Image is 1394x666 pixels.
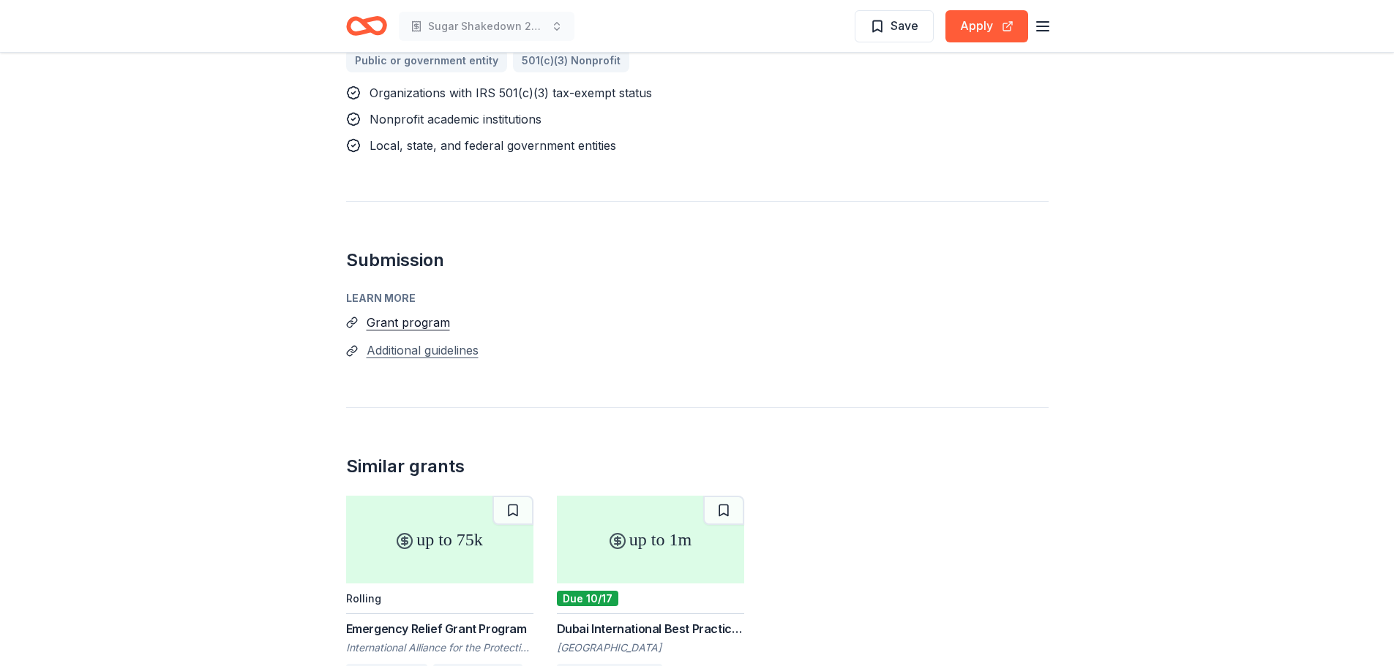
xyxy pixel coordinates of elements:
[428,18,545,35] span: Sugar Shakedown 2024
[346,592,381,605] div: Rolling
[346,455,465,478] div: Similar grants
[522,52,621,69] span: 501(c)(3) Nonprofit
[891,16,918,35] span: Save
[557,640,744,655] div: [GEOGRAPHIC_DATA]
[355,52,498,69] span: Public or government entity
[945,10,1028,42] button: Apply
[367,313,450,332] button: Grant program
[513,49,629,72] a: 501(c)(3) Nonprofit
[370,112,542,126] span: Nonprofit academic institutions
[367,341,479,360] button: Additional guidelines
[370,138,616,153] span: Local, state, and federal government entities
[346,640,533,655] div: International Alliance for the Protection of Heritage in Conflict Areas (ALIPH)
[370,86,652,100] span: Organizations with IRS 501(c)(3) tax-exempt status
[557,591,618,606] div: Due 10/17
[346,249,1049,272] h2: Submission
[855,10,934,42] button: Save
[557,620,744,637] div: Dubai International Best Practices Award for Sustainable Development
[399,12,574,41] button: Sugar Shakedown 2024
[346,620,533,637] div: Emergency Relief Grant Program
[346,496,533,583] div: up to 75k
[346,9,387,43] a: Home
[346,290,1049,307] div: Learn more
[346,49,507,72] a: Public or government entity
[557,496,744,583] div: up to 1m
